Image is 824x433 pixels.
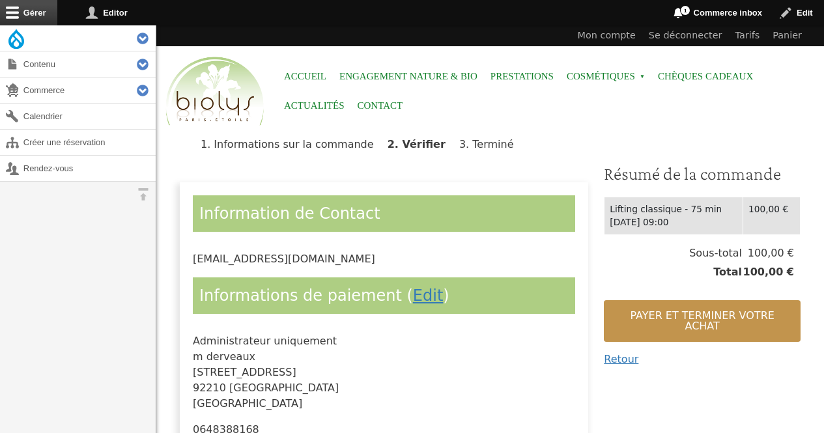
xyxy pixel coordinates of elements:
div: Lifting classique - 75 min [610,203,737,216]
span: Cosmétiques [567,62,645,91]
span: 1 [680,5,690,16]
a: Edit [413,286,443,305]
a: Actualités [284,91,345,120]
li: Terminé [459,138,524,150]
li: Vérifier [388,138,456,150]
a: Prestations [490,62,554,91]
h3: Résumé de la commande [604,163,801,185]
a: Chèques cadeaux [658,62,753,91]
span: 100,00 € [742,264,794,280]
span: Total [713,264,742,280]
span: 100,00 € [742,245,794,261]
div: [EMAIL_ADDRESS][DOMAIN_NAME] [193,251,575,267]
img: Accueil [163,55,267,129]
span: [GEOGRAPHIC_DATA] [229,382,339,394]
span: Informations de paiement ( ) [199,286,449,305]
header: Entête du site [156,25,824,137]
button: Payer et terminer votre achat [604,300,801,342]
span: [STREET_ADDRESS] [193,366,296,378]
a: Contact [358,91,403,120]
a: Se déconnecter [642,25,729,46]
td: 100,00 € [743,197,801,234]
span: » [640,74,645,79]
span: Information de Contact [199,204,380,223]
a: Mon compte [571,25,642,46]
a: Accueil [284,62,326,91]
a: Engagement Nature & Bio [339,62,477,91]
a: Retour [604,353,638,365]
span: 92210 [193,382,226,394]
span: [GEOGRAPHIC_DATA] [193,397,302,410]
button: Orientation horizontale [130,182,156,207]
span: derveaux [206,350,255,363]
time: [DATE] 09:00 [610,217,668,227]
span: Sous-total [689,245,742,261]
span: m [193,350,203,363]
a: Tarifs [729,25,767,46]
li: Informations sur la commande [201,138,384,150]
a: Panier [766,25,808,46]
